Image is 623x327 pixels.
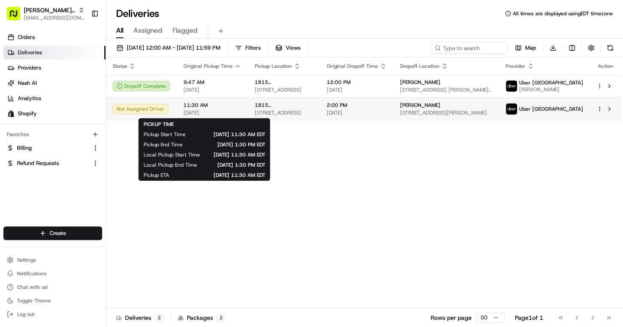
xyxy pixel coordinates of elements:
p: Welcome 👋 [8,34,154,48]
span: Deliveries [18,49,42,56]
button: [PERSON_NAME] MTL [24,6,75,14]
span: [PERSON_NAME] [26,131,69,138]
span: Local Pickup End Time [144,162,197,168]
span: Status [113,63,127,70]
a: Powered byPylon [60,210,103,217]
span: Views [286,44,300,52]
span: [STREET_ADDRESS] [255,109,313,116]
span: 2:00 PM [327,102,387,109]
button: See all [131,109,154,119]
span: [STREET_ADDRESS] [PERSON_NAME][STREET_ADDRESS] [400,87,492,93]
button: [DATE] 12:00 AM - [DATE] 11:59 PM [113,42,224,54]
button: Refund Requests [3,157,102,170]
span: Flagged [172,25,197,36]
span: Pylon [84,210,103,217]
span: [STREET_ADDRESS][PERSON_NAME] [400,109,492,116]
span: Orders [18,34,35,41]
img: 1736555255976-a54dd68f-1ca7-489b-9aae-adbdc363a1c4 [8,81,24,96]
span: [DATE] [327,87,387,93]
a: 💻API Documentation [68,186,139,201]
button: [PERSON_NAME] MTL[EMAIL_ADDRESS][DOMAIN_NAME] [3,3,88,24]
img: Shopify logo [8,110,14,117]
a: Billing [7,144,89,152]
span: Knowledge Base [17,190,65,198]
div: 📗 [8,190,15,197]
div: Start new chat [38,81,139,89]
button: Dropoff Complete [113,81,170,91]
span: [PERSON_NAME] [400,79,440,86]
span: Uber [GEOGRAPHIC_DATA] [519,79,583,86]
img: Masood Aslam [8,146,22,160]
div: Past conversations [8,110,57,117]
span: [DATE] 11:30 AM EDT [214,151,265,158]
a: Nash AI [3,76,106,90]
a: Providers [3,61,106,75]
img: 9188753566659_6852d8bf1fb38e338040_72.png [18,81,33,96]
span: [PERSON_NAME] [26,154,69,161]
span: Analytics [18,95,41,102]
span: 11:30 AM [184,102,241,109]
span: 1815 [GEOGRAPHIC_DATA] [255,79,313,86]
span: Local Pickup Start Time [144,151,200,158]
span: 12:00 PM [327,79,387,86]
div: Packages [178,313,226,322]
span: Original Dropoff Time [327,63,378,70]
span: Nash AI [18,79,37,87]
span: Providers [18,64,41,72]
span: API Documentation [80,190,136,198]
span: • [70,154,73,161]
span: Toggle Theme [17,297,51,304]
span: Pickup End Time [144,141,183,148]
span: [DATE] [184,109,241,116]
p: Rows per page [431,313,472,322]
span: [STREET_ADDRESS] [255,87,313,93]
span: Pickup Start Time [144,131,186,138]
span: Refund Requests [17,159,59,167]
a: 📗Knowledge Base [5,186,68,201]
span: Pickup Location [255,63,292,70]
input: Type to search [431,42,508,54]
span: [PERSON_NAME] [400,102,440,109]
div: 2 [155,314,164,321]
div: 💻 [72,190,78,197]
a: Analytics [3,92,106,105]
button: Views [272,42,304,54]
div: We're available if you need us! [38,89,117,96]
img: 1736555255976-a54dd68f-1ca7-489b-9aae-adbdc363a1c4 [17,132,24,139]
button: Map [511,42,540,54]
button: Billing [3,141,102,155]
img: 1736555255976-a54dd68f-1ca7-489b-9aae-adbdc363a1c4 [17,155,24,162]
span: Notifications [17,270,47,277]
button: Toggle Theme [3,295,102,307]
a: Refund Requests [7,159,89,167]
span: All times are displayed using EDT timezone [513,10,613,17]
button: Log out [3,308,102,320]
span: [DATE] [75,154,92,161]
span: • [70,131,73,138]
span: [PERSON_NAME] [519,86,583,93]
span: [DATE] 11:30 AM EDT [199,131,265,138]
span: Billing [17,144,32,152]
img: Masood Aslam [8,123,22,137]
button: Start new chat [144,84,154,94]
span: [DATE] 11:30 AM EDT [183,172,265,179]
span: [DATE] [184,87,241,93]
span: [EMAIL_ADDRESS][DOMAIN_NAME] [24,14,84,21]
button: Filters [231,42,264,54]
div: 2 [217,314,226,321]
span: Settings [17,257,36,263]
span: [DATE] 1:30 PM EDT [211,162,265,168]
span: Map [525,44,536,52]
span: Provider [506,63,526,70]
span: Dropoff Location [400,63,439,70]
span: Original Pickup Time [184,63,233,70]
div: Action [597,63,615,70]
span: [DATE] 12:00 AM - [DATE] 11:59 PM [127,44,220,52]
div: Page 1 of 1 [515,313,543,322]
button: Notifications [3,268,102,279]
a: Orders [3,31,106,44]
span: PICKUP TIME [144,121,174,128]
span: 9:47 AM [184,79,241,86]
